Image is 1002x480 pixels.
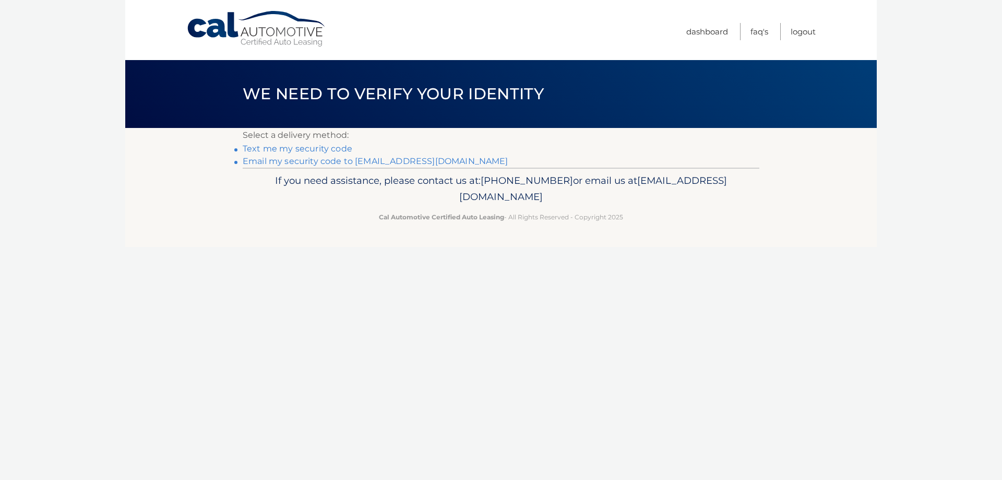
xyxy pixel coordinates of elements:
p: If you need assistance, please contact us at: or email us at [249,172,753,206]
a: FAQ's [750,23,768,40]
a: Email my security code to [EMAIL_ADDRESS][DOMAIN_NAME] [243,156,508,166]
a: Dashboard [686,23,728,40]
strong: Cal Automotive Certified Auto Leasing [379,213,504,221]
p: - All Rights Reserved - Copyright 2025 [249,212,753,223]
span: We need to verify your identity [243,84,544,103]
a: Cal Automotive [186,10,327,48]
a: Text me my security code [243,144,352,154]
span: [PHONE_NUMBER] [481,174,573,186]
a: Logout [791,23,816,40]
p: Select a delivery method: [243,128,759,143]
